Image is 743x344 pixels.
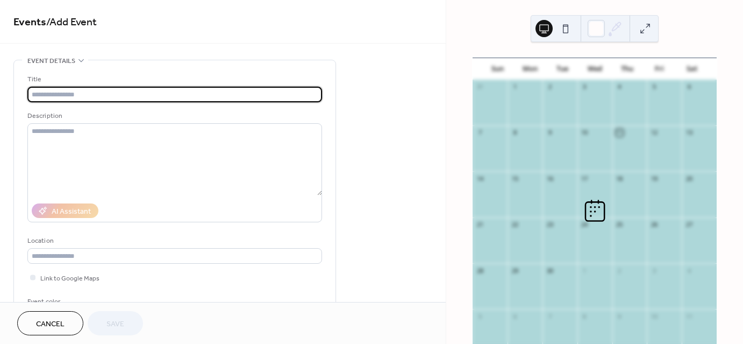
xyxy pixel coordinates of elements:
[643,58,675,80] div: Fri
[546,312,554,320] div: 7
[481,58,513,80] div: Sun
[476,129,484,137] div: 7
[676,58,708,80] div: Sat
[616,312,624,320] div: 9
[40,273,99,284] span: Link to Google Maps
[17,311,83,335] button: Cancel
[616,221,624,229] div: 25
[611,58,643,80] div: Thu
[685,221,693,229] div: 27
[546,174,554,182] div: 16
[685,129,693,137] div: 13
[476,266,484,275] div: 28
[511,174,519,182] div: 15
[46,12,97,33] span: / Add Event
[581,312,589,320] div: 8
[650,221,658,229] div: 26
[27,110,320,122] div: Description
[476,174,484,182] div: 14
[546,129,554,137] div: 9
[511,129,519,137] div: 8
[27,235,320,247] div: Location
[546,221,554,229] div: 23
[650,312,658,320] div: 10
[476,221,484,229] div: 21
[546,266,554,275] div: 30
[616,129,624,137] div: 11
[581,174,589,182] div: 17
[581,83,589,91] div: 3
[511,266,519,275] div: 29
[511,83,519,91] div: 1
[476,83,484,91] div: 31
[650,266,658,275] div: 3
[685,266,693,275] div: 4
[27,74,320,85] div: Title
[36,319,65,330] span: Cancel
[27,296,108,307] div: Event color
[685,174,693,182] div: 20
[616,83,624,91] div: 4
[13,12,46,33] a: Events
[616,266,624,275] div: 2
[581,129,589,137] div: 10
[511,312,519,320] div: 6
[650,129,658,137] div: 12
[616,174,624,182] div: 18
[581,266,589,275] div: 1
[546,58,578,80] div: Tue
[685,83,693,91] div: 6
[476,312,484,320] div: 5
[581,221,589,229] div: 24
[27,55,75,67] span: Event details
[650,174,658,182] div: 19
[578,58,611,80] div: Wed
[685,312,693,320] div: 11
[513,58,546,80] div: Mon
[511,221,519,229] div: 22
[650,83,658,91] div: 5
[546,83,554,91] div: 2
